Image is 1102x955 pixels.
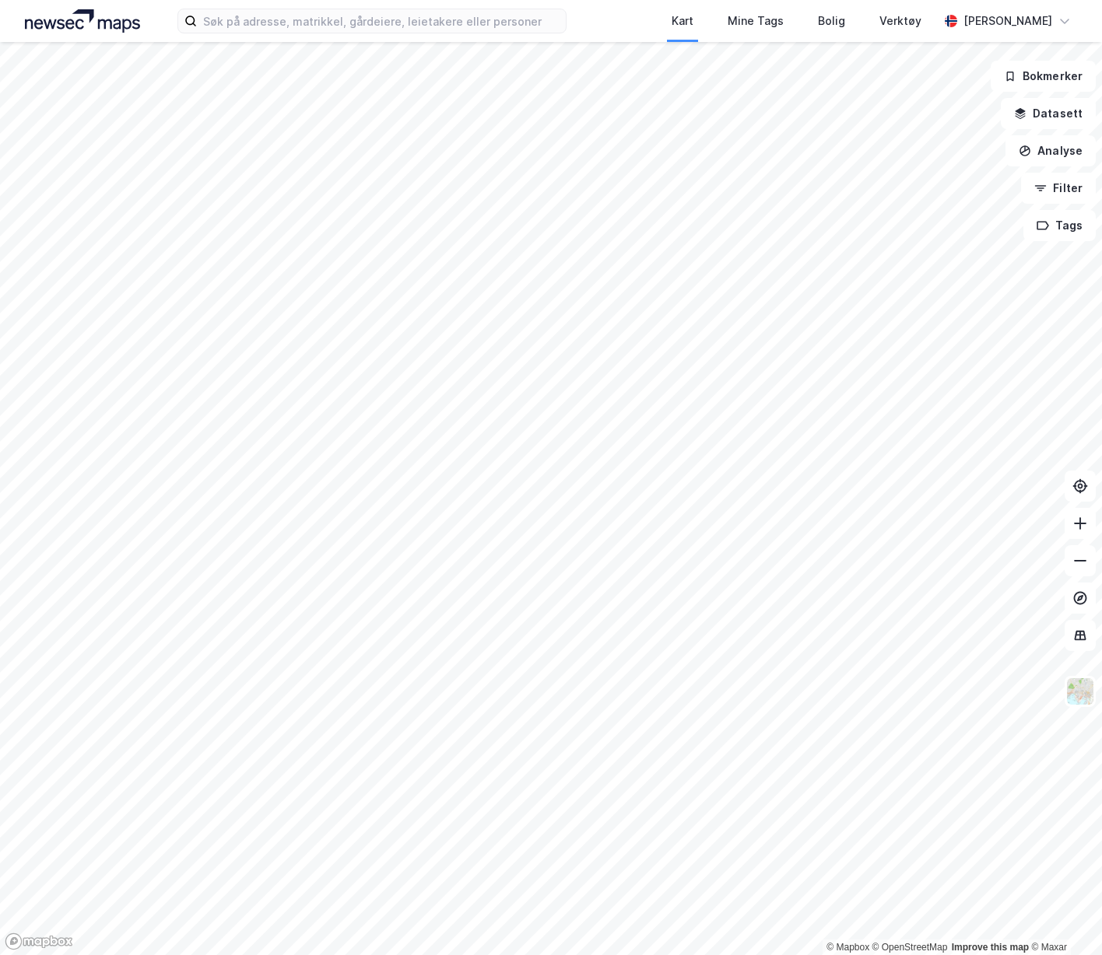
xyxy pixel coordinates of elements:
[1001,98,1096,129] button: Datasett
[1021,173,1096,204] button: Filter
[728,12,784,30] div: Mine Tags
[818,12,845,30] div: Bolig
[25,9,140,33] img: logo.a4113a55bc3d86da70a041830d287a7e.svg
[1023,210,1096,241] button: Tags
[872,942,948,953] a: OpenStreetMap
[826,942,869,953] a: Mapbox
[672,12,693,30] div: Kart
[963,12,1052,30] div: [PERSON_NAME]
[1065,677,1095,706] img: Z
[952,942,1029,953] a: Improve this map
[879,12,921,30] div: Verktøy
[991,61,1096,92] button: Bokmerker
[5,932,73,950] a: Mapbox homepage
[1005,135,1096,166] button: Analyse
[1024,880,1102,955] iframe: Chat Widget
[197,9,565,33] input: Søk på adresse, matrikkel, gårdeiere, leietakere eller personer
